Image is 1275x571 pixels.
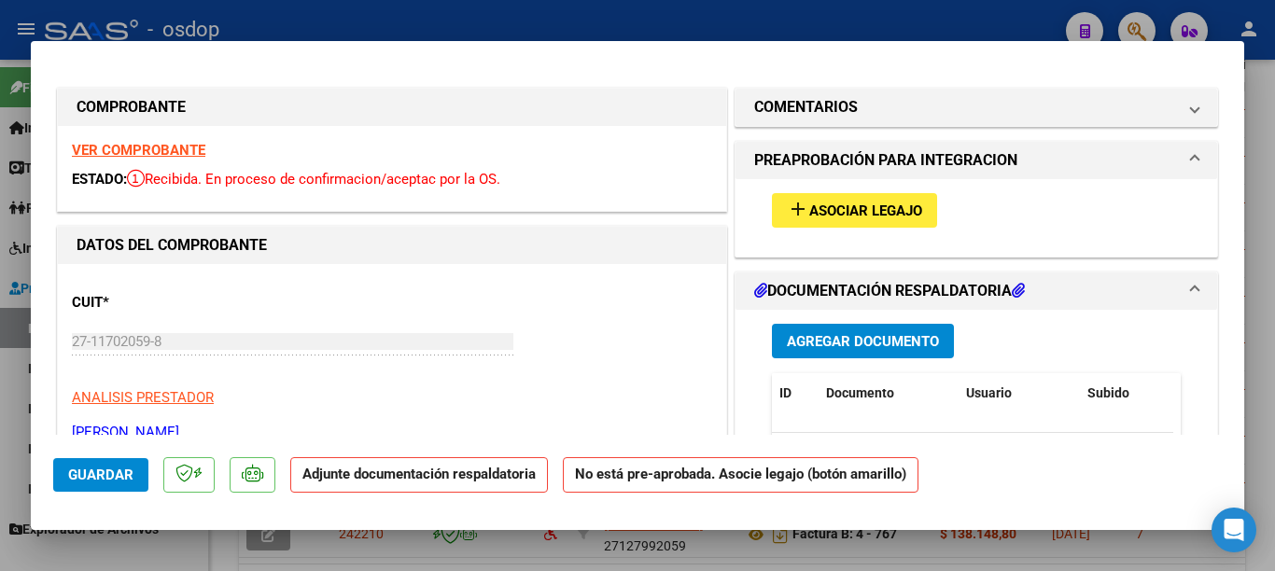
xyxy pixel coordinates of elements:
[736,179,1217,257] div: PREAPROBACIÓN PARA INTEGRACION
[72,171,127,188] span: ESTADO:
[809,202,922,219] span: Asociar Legajo
[819,373,959,413] datatable-header-cell: Documento
[77,98,186,116] strong: COMPROBANTE
[779,385,792,400] span: ID
[302,466,536,482] strong: Adjunte documentación respaldatoria
[563,457,918,494] strong: No está pre-aprobada. Asocie legajo (botón amarillo)
[53,458,148,492] button: Guardar
[1212,508,1256,552] div: Open Intercom Messenger
[772,373,819,413] datatable-header-cell: ID
[72,142,205,159] a: VER COMPROBANTE
[736,142,1217,179] mat-expansion-panel-header: PREAPROBACIÓN PARA INTEGRACION
[1080,373,1173,413] datatable-header-cell: Subido
[127,171,500,188] span: Recibida. En proceso de confirmacion/aceptac por la OS.
[787,333,939,350] span: Agregar Documento
[754,96,858,118] h1: COMENTARIOS
[736,272,1217,310] mat-expansion-panel-header: DOCUMENTACIÓN RESPALDATORIA
[772,324,954,358] button: Agregar Documento
[754,149,1017,172] h1: PREAPROBACIÓN PARA INTEGRACION
[772,433,1173,480] div: No data to display
[72,292,264,313] p: CUIT
[736,89,1217,126] mat-expansion-panel-header: COMENTARIOS
[72,422,712,443] p: [PERSON_NAME]
[772,193,937,228] button: Asociar Legajo
[959,373,1080,413] datatable-header-cell: Usuario
[826,385,894,400] span: Documento
[966,385,1012,400] span: Usuario
[77,236,267,254] strong: DATOS DEL COMPROBANTE
[754,280,1025,302] h1: DOCUMENTACIÓN RESPALDATORIA
[72,389,214,406] span: ANALISIS PRESTADOR
[68,467,133,483] span: Guardar
[1087,385,1129,400] span: Subido
[787,198,809,220] mat-icon: add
